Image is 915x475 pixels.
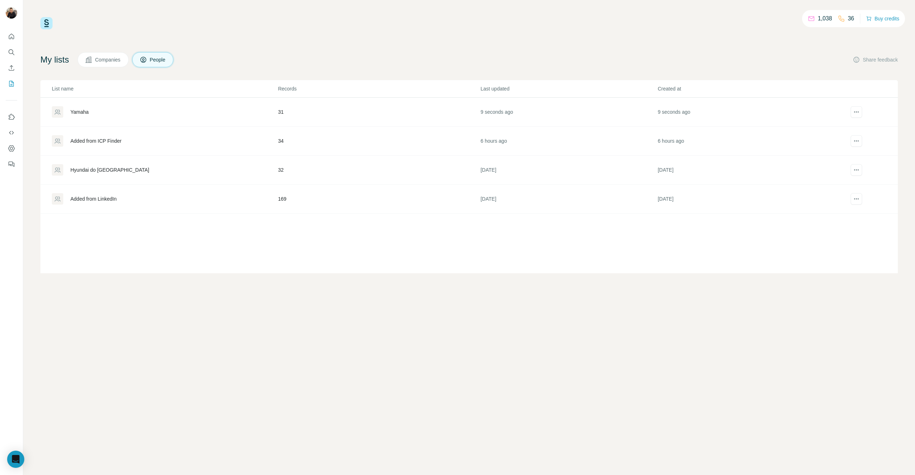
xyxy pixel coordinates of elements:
td: [DATE] [480,156,657,185]
div: Added from ICP Finder [70,137,122,145]
div: Hyundai do [GEOGRAPHIC_DATA] [70,166,149,173]
button: Enrich CSV [6,62,17,74]
td: [DATE] [480,185,657,214]
button: Buy credits [866,14,899,24]
div: Added from LinkedIn [70,195,117,202]
p: Records [278,85,480,92]
p: Created at [658,85,834,92]
h4: My lists [40,54,69,65]
td: 6 hours ago [657,127,835,156]
button: Use Surfe API [6,126,17,139]
button: Share feedback [853,56,898,63]
button: actions [851,193,862,205]
button: Quick start [6,30,17,43]
p: Last updated [480,85,657,92]
button: Feedback [6,158,17,171]
button: actions [851,106,862,118]
td: 9 seconds ago [480,98,657,127]
img: Surfe Logo [40,17,53,29]
td: 34 [278,127,480,156]
td: [DATE] [657,156,835,185]
div: Open Intercom Messenger [7,451,24,468]
div: Yamaha [70,108,89,116]
td: 32 [278,156,480,185]
button: Search [6,46,17,59]
button: actions [851,164,862,176]
td: 169 [278,185,480,214]
td: 6 hours ago [480,127,657,156]
span: Companies [95,56,121,63]
span: People [150,56,166,63]
td: [DATE] [657,185,835,214]
img: Avatar [6,7,17,19]
button: My lists [6,77,17,90]
button: actions [851,135,862,147]
button: Dashboard [6,142,17,155]
p: List name [52,85,277,92]
td: 31 [278,98,480,127]
td: 9 seconds ago [657,98,835,127]
p: 36 [848,14,854,23]
button: Use Surfe on LinkedIn [6,111,17,123]
p: 1,038 [818,14,832,23]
